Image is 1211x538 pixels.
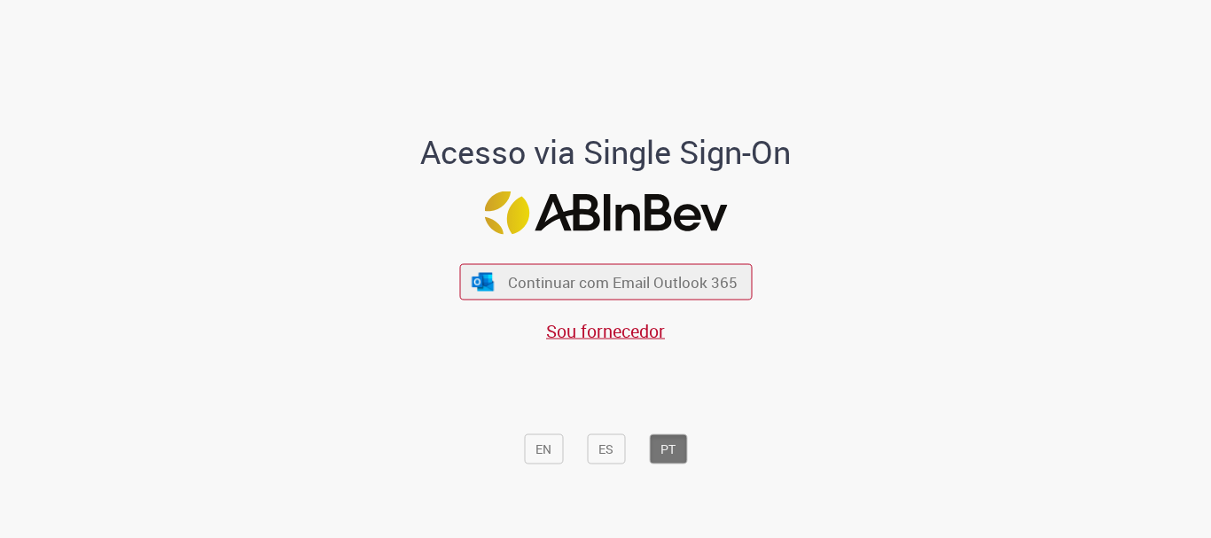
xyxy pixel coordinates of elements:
img: ícone Azure/Microsoft 360 [471,272,496,291]
h1: Acesso via Single Sign-On [360,135,852,170]
button: PT [649,434,687,464]
button: EN [524,434,563,464]
span: Continuar com Email Outlook 365 [508,272,738,292]
button: ES [587,434,625,464]
button: ícone Azure/Microsoft 360 Continuar com Email Outlook 365 [459,264,752,300]
a: Sou fornecedor [546,319,665,343]
img: Logo ABInBev [484,191,727,235]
